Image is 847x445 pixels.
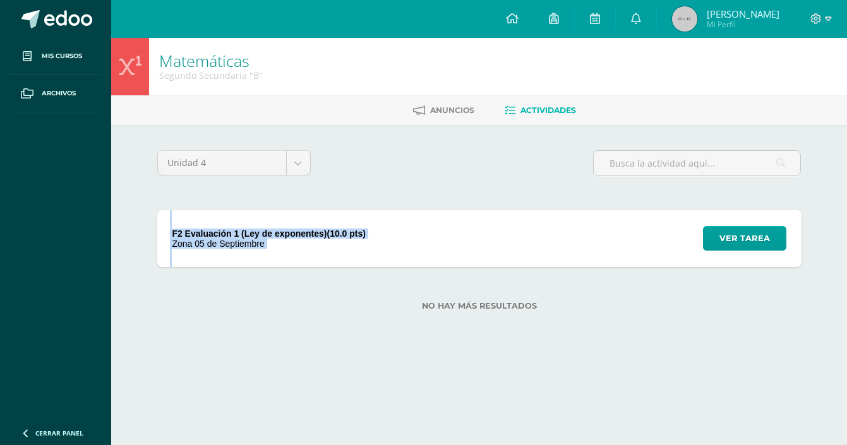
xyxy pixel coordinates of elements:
[703,226,786,251] button: Ver tarea
[167,151,277,175] span: Unidad 4
[35,429,83,437] span: Cerrar panel
[430,105,474,115] span: Anuncios
[195,239,265,249] span: 05 de Septiembre
[594,151,800,175] input: Busca la actividad aquí...
[172,228,366,239] div: F2 Evaluación 1 (Ley de exponentes)
[172,239,192,249] span: Zona
[672,6,697,32] img: 45x45
[42,51,82,61] span: Mis cursos
[10,75,101,112] a: Archivos
[159,52,263,69] h1: Matemáticas
[505,100,576,121] a: Actividades
[719,227,770,250] span: Ver tarea
[707,19,779,30] span: Mi Perfil
[159,50,249,71] a: Matemáticas
[158,151,310,175] a: Unidad 4
[707,8,779,20] span: [PERSON_NAME]
[157,301,802,311] label: No hay más resultados
[42,88,76,98] span: Archivos
[327,228,365,239] strong: (10.0 pts)
[520,105,576,115] span: Actividades
[10,38,101,75] a: Mis cursos
[413,100,474,121] a: Anuncios
[159,69,263,81] div: Segundo Secundaria 'B'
